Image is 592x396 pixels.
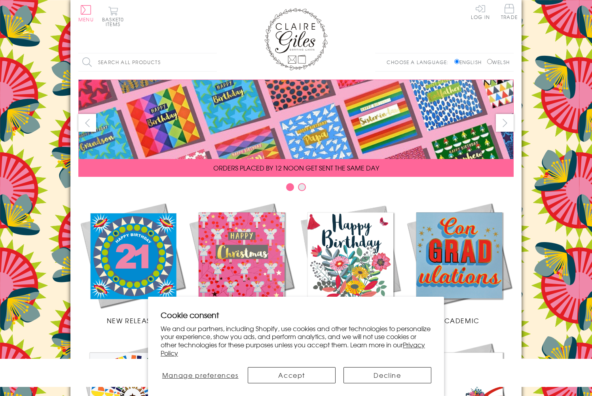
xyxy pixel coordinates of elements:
button: Carousel Page 2 [298,183,306,191]
input: Search [209,53,217,71]
button: Basket0 items [102,6,124,27]
div: Carousel Pagination [78,183,514,195]
span: ORDERS PLACED BY 12 NOON GET SENT THE SAME DAY [213,163,379,172]
a: Christmas [187,201,296,325]
a: Log In [471,4,490,19]
input: Welsh [487,59,492,64]
a: Birthdays [296,201,405,325]
a: Academic [405,201,514,325]
button: next [496,114,514,132]
span: Academic [439,316,480,325]
a: New Releases [78,201,187,325]
p: We and our partners, including Shopify, use cookies and other technologies to personalize your ex... [161,324,431,357]
p: Choose a language: [387,59,453,66]
span: New Releases [107,316,159,325]
button: Manage preferences [161,367,240,383]
img: Claire Giles Greetings Cards [264,8,328,70]
button: Menu [78,5,94,22]
input: Search all products [78,53,217,71]
input: English [454,59,459,64]
button: Carousel Page 1 (Current Slide) [286,183,294,191]
button: Accept [248,367,336,383]
span: 0 items [106,16,124,28]
span: Manage preferences [162,370,239,380]
span: Menu [78,16,94,23]
span: Trade [501,4,518,19]
a: Trade [501,4,518,21]
button: Decline [343,367,431,383]
a: Privacy Policy [161,340,425,358]
label: English [454,59,486,66]
label: Welsh [487,59,510,66]
h2: Cookie consent [161,309,431,320]
button: prev [78,114,96,132]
